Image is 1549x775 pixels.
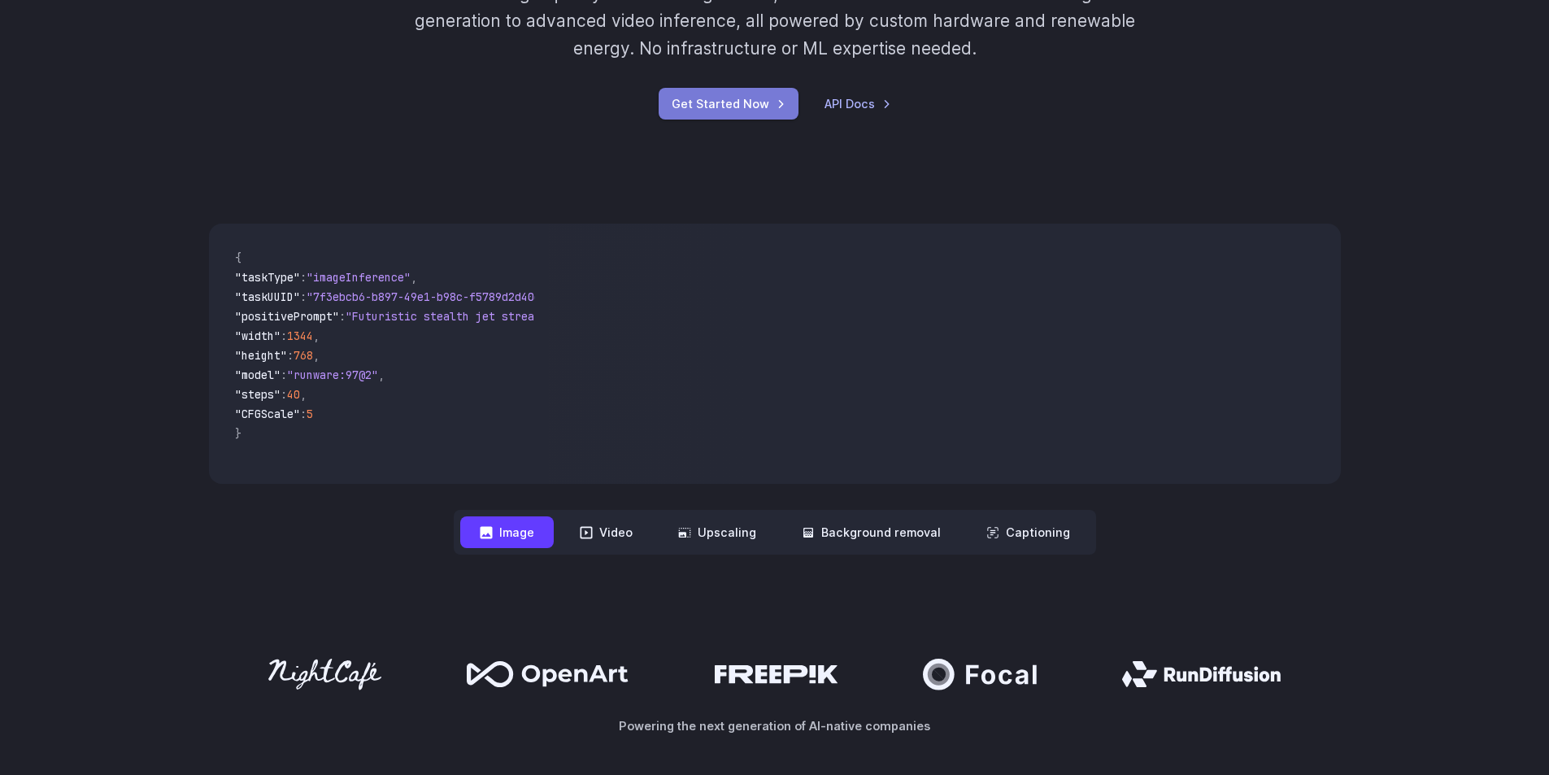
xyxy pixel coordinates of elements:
span: "runware:97@2" [287,368,378,382]
span: } [235,426,241,441]
span: : [287,348,294,363]
button: Upscaling [659,516,776,548]
span: 40 [287,387,300,402]
span: : [281,368,287,382]
span: "taskType" [235,270,300,285]
span: "height" [235,348,287,363]
button: Video [560,516,652,548]
a: Get Started Now [659,88,798,120]
span: : [281,387,287,402]
span: 1344 [287,329,313,343]
span: , [313,329,320,343]
span: "positivePrompt" [235,309,339,324]
span: "model" [235,368,281,382]
span: , [411,270,417,285]
span: "imageInference" [307,270,411,285]
span: , [378,368,385,382]
span: 768 [294,348,313,363]
span: "width" [235,329,281,343]
span: "taskUUID" [235,290,300,304]
p: Powering the next generation of AI-native companies [209,716,1341,735]
span: , [313,348,320,363]
span: : [339,309,346,324]
span: 5 [307,407,313,421]
span: "CFGScale" [235,407,300,421]
span: : [300,270,307,285]
span: { [235,250,241,265]
span: : [300,407,307,421]
span: "steps" [235,387,281,402]
span: "7f3ebcb6-b897-49e1-b98c-f5789d2d40d7" [307,290,554,304]
button: Captioning [967,516,1090,548]
button: Background removal [782,516,960,548]
span: : [300,290,307,304]
button: Image [460,516,554,548]
a: API Docs [825,94,891,113]
span: "Futuristic stealth jet streaking through a neon-lit cityscape with glowing purple exhaust" [346,309,938,324]
span: : [281,329,287,343]
span: , [300,387,307,402]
